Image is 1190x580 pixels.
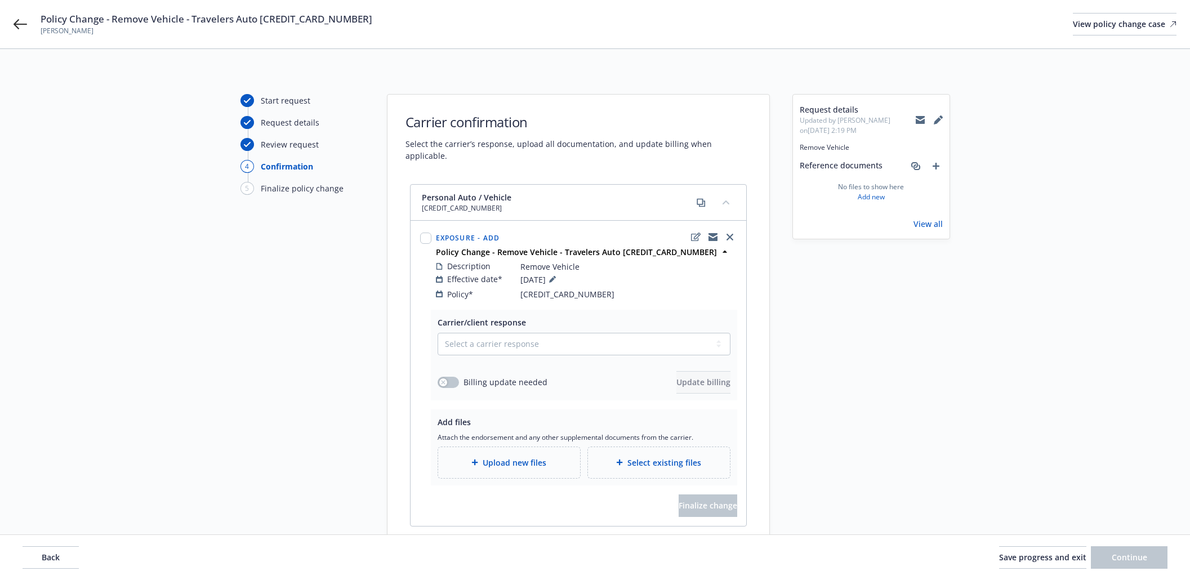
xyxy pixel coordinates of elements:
[463,376,547,388] span: Billing update needed
[800,142,943,153] span: Remove Vehicle
[42,552,60,563] span: Back
[706,230,720,244] a: copyLogging
[676,377,730,387] span: Update billing
[800,104,916,115] span: Request details
[261,160,313,172] div: Confirmation
[627,457,701,469] span: Select existing files
[261,95,310,106] div: Start request
[483,457,546,469] span: Upload new files
[261,117,319,128] div: Request details
[723,230,737,244] a: close
[1073,13,1176,35] a: View policy change case
[858,192,885,202] a: Add new
[447,273,502,285] span: Effective date*
[438,417,471,427] span: Add files
[1091,546,1167,569] button: Continue
[679,500,737,511] span: Finalize change
[999,552,1086,563] span: Save progress and exit
[23,546,79,569] button: Back
[717,193,735,211] button: collapse content
[41,26,372,36] span: [PERSON_NAME]
[405,113,751,131] h1: Carrier confirmation
[438,447,581,479] div: Upload new files
[240,182,254,195] div: 5
[520,261,580,273] span: Remove Vehicle
[422,203,511,213] span: [CREDIT_CARD_NUMBER]
[1073,14,1176,35] div: View policy change case
[438,317,526,328] span: Carrier/client response
[436,233,500,243] span: Exposure - Add
[447,260,491,272] span: Description
[909,159,922,173] a: associate
[587,447,730,479] div: Select existing files
[800,115,916,136] span: Updated by [PERSON_NAME] on [DATE] 2:19 PM
[1112,552,1147,563] span: Continue
[422,191,511,203] span: Personal Auto / Vehicle
[411,185,746,221] div: Personal Auto / Vehicle[CREDIT_CARD_NUMBER]copycollapse content
[838,182,904,192] span: No files to show here
[999,546,1086,569] button: Save progress and exit
[913,218,943,230] a: View all
[41,12,372,26] span: Policy Change - Remove Vehicle - Travelers Auto [CREDIT_CARD_NUMBER]
[694,196,708,209] a: copy
[447,288,473,300] span: Policy*
[240,160,254,173] div: 4
[520,288,614,300] span: [CREDIT_CARD_NUMBER]
[438,432,730,442] span: Attach the endorsement and any other supplemental documents from the carrier.
[405,138,751,162] span: Select the carrier’s response, upload all documentation, and update billing when applicable.
[261,139,319,150] div: Review request
[676,371,730,394] button: Update billing
[679,494,737,517] span: Finalize change
[520,273,559,286] span: [DATE]
[689,230,703,244] a: edit
[929,159,943,173] a: add
[261,182,344,194] div: Finalize policy change
[436,247,717,257] strong: Policy Change - Remove Vehicle - Travelers Auto [CREDIT_CARD_NUMBER]
[800,159,883,173] span: Reference documents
